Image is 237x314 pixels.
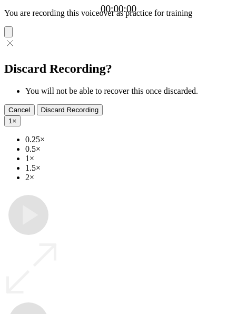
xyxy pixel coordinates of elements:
li: You will not be able to recover this once discarded. [25,86,233,96]
span: 1 [8,117,12,125]
p: You are recording this voiceover as practice for training [4,8,233,18]
h2: Discard Recording? [4,62,233,76]
li: 1.5× [25,163,233,173]
li: 0.5× [25,144,233,154]
li: 2× [25,173,233,182]
button: Cancel [4,104,35,115]
button: 1× [4,115,21,126]
li: 1× [25,154,233,163]
a: 00:00:00 [101,3,136,15]
li: 0.25× [25,135,233,144]
button: Discard Recording [37,104,103,115]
